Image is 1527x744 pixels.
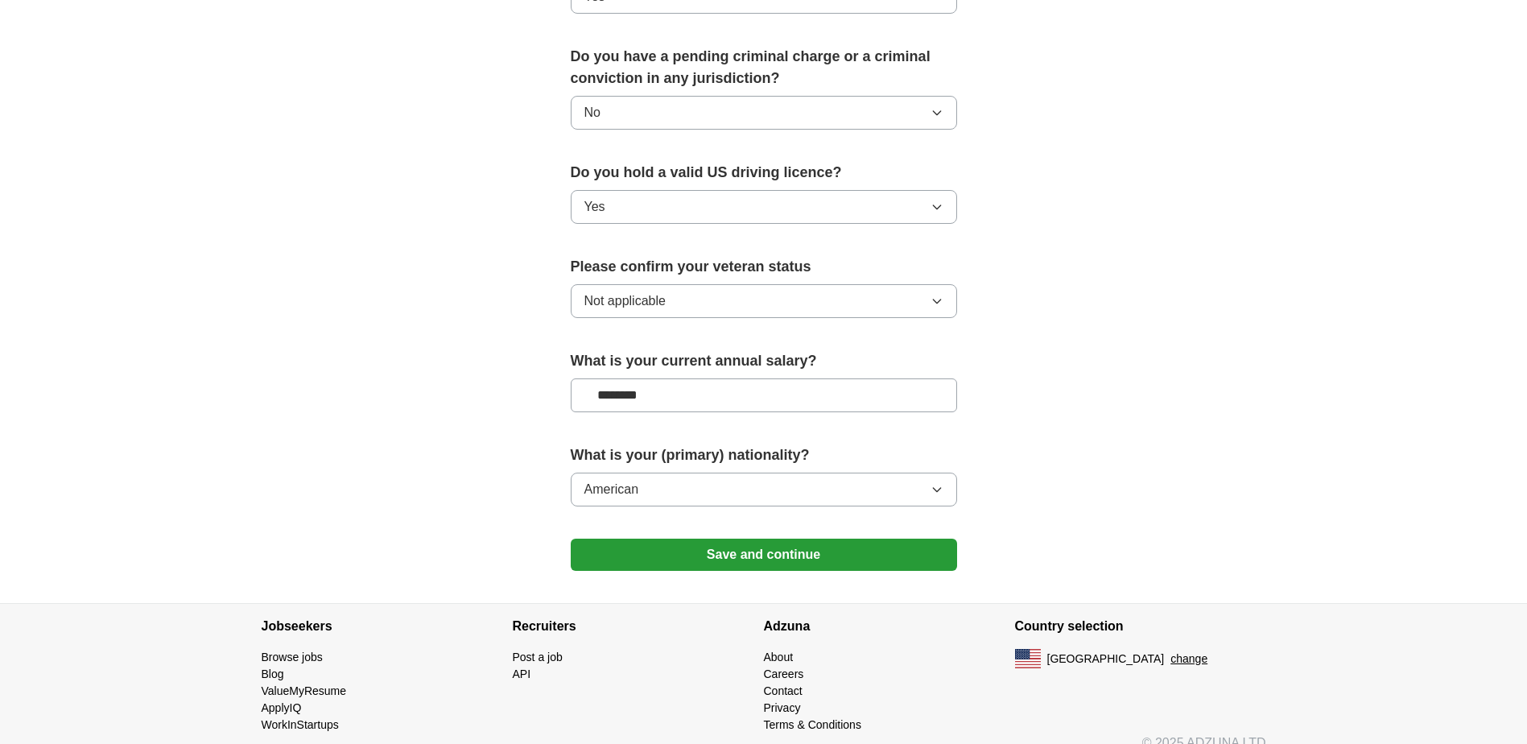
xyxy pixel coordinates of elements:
[764,668,804,680] a: Careers
[571,284,957,318] button: Not applicable
[571,444,957,466] label: What is your (primary) nationality?
[571,96,957,130] button: No
[764,651,794,663] a: About
[571,256,957,278] label: Please confirm your veteran status
[764,701,801,714] a: Privacy
[513,668,531,680] a: API
[584,197,605,217] span: Yes
[1015,604,1266,649] h4: Country selection
[571,190,957,224] button: Yes
[571,350,957,372] label: What is your current annual salary?
[584,291,666,311] span: Not applicable
[571,46,957,89] label: Do you have a pending criminal charge or a criminal conviction in any jurisdiction?
[262,668,284,680] a: Blog
[262,684,347,697] a: ValueMyResume
[571,539,957,571] button: Save and continue
[262,701,302,714] a: ApplyIQ
[1015,649,1041,668] img: US flag
[1047,651,1165,668] span: [GEOGRAPHIC_DATA]
[584,103,600,122] span: No
[571,473,957,506] button: American
[571,162,957,184] label: Do you hold a valid US driving licence?
[764,718,861,731] a: Terms & Conditions
[764,684,803,697] a: Contact
[1170,651,1207,668] button: change
[262,718,339,731] a: WorkInStartups
[584,480,639,499] span: American
[513,651,563,663] a: Post a job
[262,651,323,663] a: Browse jobs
